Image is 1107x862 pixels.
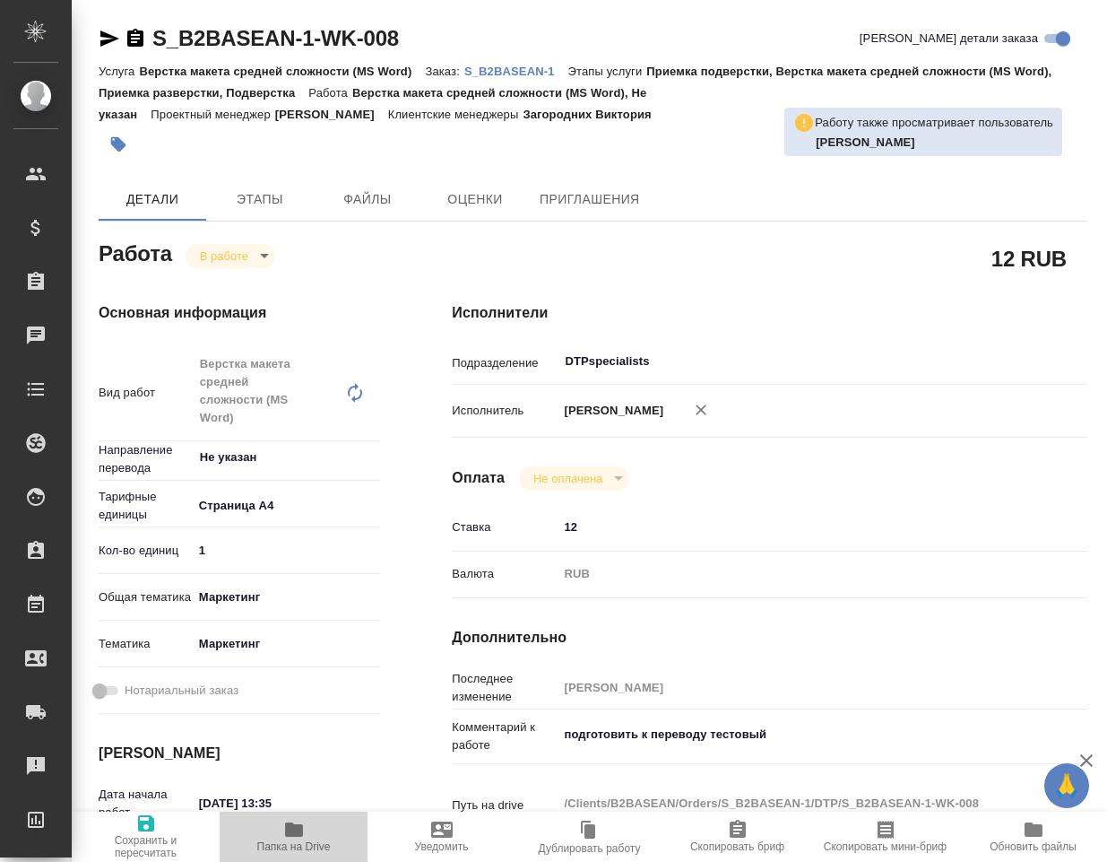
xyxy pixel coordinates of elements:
button: Open [1025,360,1028,363]
input: ✎ Введи что-нибудь [193,537,381,563]
p: Верстка макета средней сложности (MS Word), Не указан [99,86,646,121]
button: Удалить исполнителя [681,390,721,430]
span: [PERSON_NAME] детали заказа [860,30,1038,48]
a: S_B2BASEAN-1-WK-008 [152,26,399,50]
div: RUB [558,559,1033,589]
button: Скопировать ссылку для ЯМессенджера [99,28,120,49]
button: Добавить тэг [99,125,138,164]
h2: Работа [99,236,172,268]
span: Дублировать работу [539,842,641,855]
p: [PERSON_NAME] [558,402,663,420]
span: Этапы [217,188,303,211]
p: Кучеренко Оксана [816,134,1053,152]
p: Вид работ [99,384,193,402]
div: Маркетинг [193,582,381,613]
span: 🙏 [1051,767,1082,805]
p: Ставка [452,518,558,536]
span: Сохранить и пересчитать [82,834,209,859]
div: Маркетинг [193,629,381,659]
h4: Основная информация [99,302,380,324]
p: S_B2BASEAN-1 [464,65,568,78]
button: В работе [195,248,254,264]
input: ✎ Введи что-нибудь [558,514,1033,540]
span: Скопировать мини-бриф [824,840,947,853]
p: [PERSON_NAME] [275,108,388,121]
span: Файлы [324,188,411,211]
p: Комментарий к работе [452,718,558,754]
button: Скопировать ссылку [125,28,146,49]
p: Последнее изменение [452,670,558,706]
button: Уведомить [368,812,515,862]
button: Папка на Drive [220,812,368,862]
p: Заказ: [425,65,463,78]
p: Тематика [99,635,193,653]
h4: Дополнительно [452,627,1087,649]
input: Пустое поле [558,675,1033,701]
p: Услуга [99,65,139,78]
button: Open [370,456,374,459]
a: S_B2BASEAN-1 [464,63,568,78]
h2: 12 RUB [991,243,1067,274]
button: Не оплачена [528,471,608,486]
span: Детали [109,188,195,211]
div: В работе [519,466,629,491]
textarea: /Clients/B2BASEAN/Orders/S_B2BASEAN-1/DTP/S_B2BASEAN-1-WK-008 [558,788,1033,819]
span: Приглашения [540,188,640,211]
p: Работу также просматривает пользователь [815,114,1053,132]
div: В работе [186,244,275,268]
span: Нотариальный заказ [125,682,238,700]
span: Оценки [432,188,518,211]
h4: Исполнители [452,302,1087,324]
p: Кол-во единиц [99,542,193,560]
p: Направление перевода [99,441,193,477]
p: Валюта [452,565,558,583]
p: Работа [308,86,352,100]
span: Папка на Drive [257,840,331,853]
span: Уведомить [415,840,469,853]
span: Скопировать бриф [690,840,784,853]
p: Тарифные единицы [99,488,193,524]
button: 🙏 [1044,763,1089,808]
p: Клиентские менеджеры [388,108,523,121]
p: Верстка макета средней сложности (MS Word) [139,65,425,78]
button: Дублировать работу [515,812,663,862]
input: ✎ Введи что-нибудь [193,790,350,816]
div: Страница А4 [193,491,381,521]
h4: [PERSON_NAME] [99,743,380,764]
h4: Оплата [452,467,505,489]
p: Загородних Виктория [523,108,664,121]
textarea: подготовить к переводу тестовый [558,719,1033,750]
span: Обновить файлы [990,840,1077,853]
p: Подразделение [452,354,558,372]
b: [PERSON_NAME] [816,135,915,149]
p: Исполнитель [452,402,558,420]
button: Скопировать бриф [663,812,811,862]
p: Проектный менеджер [151,108,274,121]
p: Дата начала работ [99,786,193,822]
p: Этапы услуги [568,65,647,78]
button: Сохранить и пересчитать [72,812,220,862]
button: Обновить файлы [959,812,1107,862]
button: Скопировать мини-бриф [811,812,959,862]
p: Общая тематика [99,588,193,606]
p: Путь на drive [452,797,558,814]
